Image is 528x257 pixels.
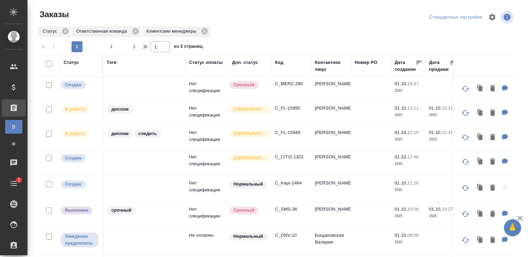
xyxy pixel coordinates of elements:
p: Срочный [233,81,254,88]
span: Ф [9,141,19,147]
p: C_SMS-36 [275,206,308,213]
p: C_Kept-2464 [275,180,308,187]
span: 🙏 [507,221,518,235]
p: C_FL-15950 [275,105,308,112]
p: 16:37 [407,81,419,86]
button: 🙏 [504,219,521,236]
div: Контактное лицо [315,59,348,73]
div: Дата продажи [429,59,450,73]
span: В [9,123,19,130]
button: Обновить [457,232,474,248]
button: Удалить [487,131,498,145]
div: Выставляется автоматически для первых 3 заказов нового контактного лица. Особое внимание [229,105,268,114]
div: Номер PO [355,59,377,66]
div: Выставляется автоматически при создании заказа [60,80,99,90]
button: Обновить [457,154,474,170]
div: Статус по умолчанию для стандартных заказов [229,180,268,189]
p: Создан [65,81,81,88]
td: Нет спецификации [186,101,229,125]
div: Выставляется автоматически при создании заказа [60,154,99,163]
p: C_CITI2-1322 [275,154,308,160]
button: Обновить [457,105,474,121]
p: 01.10, [429,130,442,135]
td: Нет спецификации [186,176,229,200]
p: Нормальный [233,181,263,188]
div: Тэги [107,59,117,66]
td: [PERSON_NAME] [311,202,351,226]
p: 09:06 [407,233,419,238]
div: Доп. статус [232,59,258,66]
p: диплом [111,106,129,113]
span: Посмотреть информацию [500,11,515,24]
p: 01.10, [395,81,407,86]
p: Срочный [233,207,254,214]
button: Обновить [457,80,474,97]
p: Нормальный [233,233,263,240]
button: Клонировать [474,106,487,120]
div: срочный [107,206,182,215]
p: 01.10, [395,233,407,238]
span: Настроить таблицу [484,9,500,25]
div: Выставляется автоматически для первых 3 заказов нового контактного лица. Особое внимание [229,129,268,138]
td: [PERSON_NAME] [311,101,351,125]
div: Дата создания [395,59,416,73]
td: Богдановская Валерия [311,228,351,253]
p: 2025 [429,213,456,220]
div: Выставляет ПМ после принятия заказа от КМа [60,129,99,138]
span: 2 [106,43,117,50]
p: 2025 [429,136,456,143]
p: Ожидание предоплаты [65,233,94,247]
button: 2 [106,41,117,52]
button: Удалить [487,155,498,169]
div: Код [275,59,283,66]
td: [PERSON_NAME] [311,77,351,101]
div: Выставляет ПМ после принятия заказа от КМа [60,105,99,114]
a: Ф [5,137,22,151]
p: следить [138,130,157,137]
p: Создан [65,155,81,161]
div: Статус [38,26,71,37]
button: Удалить [487,106,498,120]
td: Нет спецификации [186,126,229,150]
p: срочный [111,207,131,214]
p: 2025 [395,112,422,119]
td: Нет спецификации [186,77,229,101]
button: Клонировать [474,233,487,247]
p: 01.10, [395,180,407,186]
div: Статус по умолчанию для стандартных заказов [229,232,268,241]
p: диплом [111,130,129,137]
button: Удалить [487,207,498,221]
p: В работе [65,130,85,137]
p: 15:31 [442,130,453,135]
p: 2025 [395,136,422,143]
button: Клонировать [474,82,487,96]
p: [DEMOGRAPHIC_DATA] [233,130,268,137]
p: 13:10 [407,130,419,135]
p: 2025 [395,87,422,94]
span: из 2 страниц [174,42,203,52]
button: Обновить [457,206,474,222]
div: Клиентские менеджеры [142,26,210,37]
div: диплом [107,105,182,114]
a: В [5,120,22,134]
div: Выставляется автоматически при создании заказа [60,180,99,189]
p: 11:26 [407,180,419,186]
p: 2025 [395,187,422,193]
p: 10:27 [442,206,453,212]
div: split button [428,12,484,23]
button: Клонировать [474,155,487,169]
p: 11:46 [407,154,419,159]
button: Клонировать [474,131,487,145]
div: Статус [64,59,79,66]
td: [PERSON_NAME] [311,176,351,200]
div: диплом, следить [107,129,182,138]
span: Заказы [38,9,69,20]
div: Выставляется автоматически, если на указанный объем услуг необходимо больше времени в стандартном... [229,206,268,215]
button: Удалить [487,82,498,96]
p: [DEMOGRAPHIC_DATA] [233,155,268,161]
p: C_MERZ-290 [275,80,308,87]
p: 2025 [395,160,422,167]
td: [PERSON_NAME] [311,126,351,150]
p: C_DNV-10 [275,232,308,239]
p: 01.10, [429,105,442,111]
